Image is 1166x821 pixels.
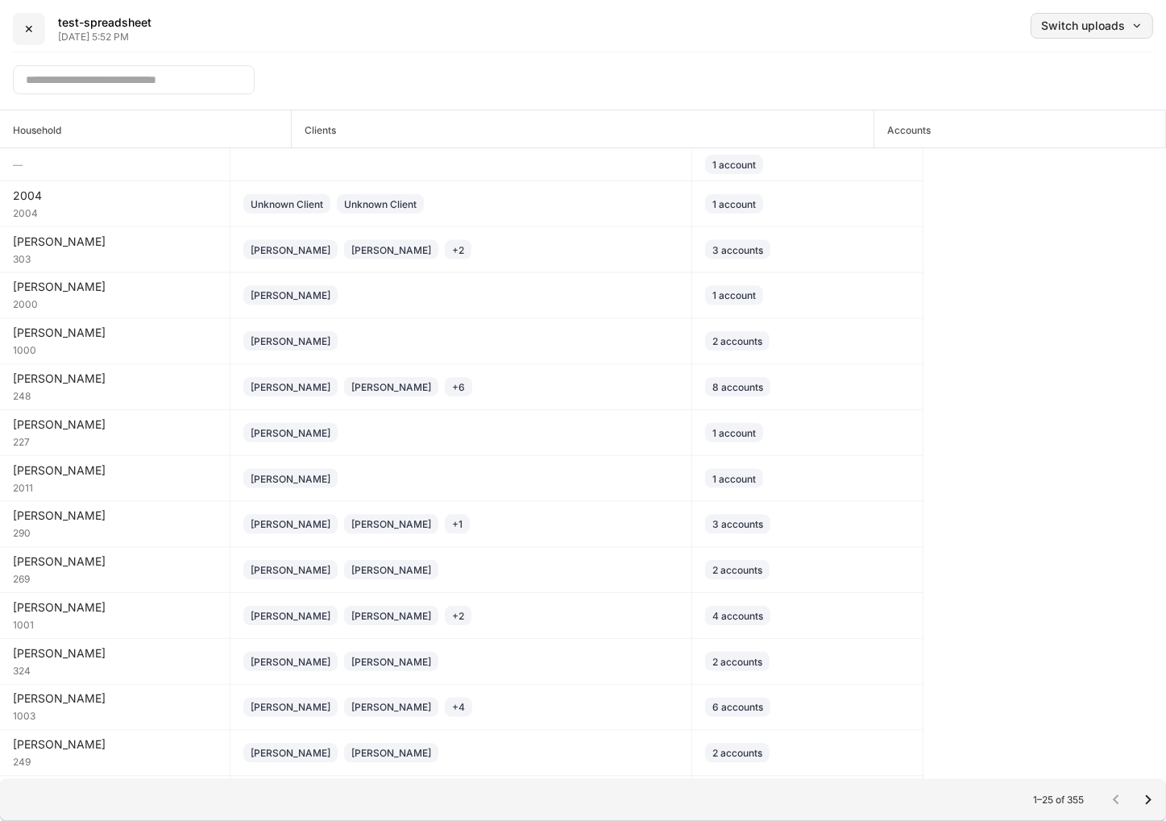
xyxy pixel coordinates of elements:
div: [PERSON_NAME] [251,471,330,486]
div: [PERSON_NAME] [251,516,330,532]
div: [PERSON_NAME] [351,562,431,578]
div: [PERSON_NAME] [13,599,217,616]
div: [PERSON_NAME] [251,745,330,761]
h6: Accounts [874,122,931,138]
div: + 1 [452,516,463,532]
div: 2004 [13,204,217,220]
div: 2 accounts [712,745,762,761]
div: 2000 [13,296,217,312]
div: [PERSON_NAME] [251,242,330,257]
div: 2 accounts [712,334,762,349]
div: 2004 [13,188,217,204]
div: + 4 [452,699,465,715]
div: 1003 [13,707,217,724]
div: [PERSON_NAME] [251,288,330,303]
div: 6 accounts [712,699,763,715]
div: [PERSON_NAME] [251,379,330,395]
div: 1000 [13,341,217,357]
div: [PERSON_NAME] [13,691,217,707]
div: Switch uploads [1041,20,1143,31]
div: [PERSON_NAME] [13,234,217,250]
div: [PERSON_NAME] [13,280,217,296]
div: 227 [13,433,217,449]
div: + 2 [452,608,464,624]
div: [PERSON_NAME] [351,653,431,669]
p: [DATE] 5:52 PM [58,31,151,44]
span: Accounts [874,110,1165,147]
h5: test-spreadsheet [58,15,151,31]
button: Switch uploads [1031,13,1153,39]
div: [PERSON_NAME] [13,417,217,433]
div: [PERSON_NAME] [13,645,217,661]
div: [PERSON_NAME] [13,508,217,525]
div: [PERSON_NAME] [13,737,217,753]
div: 303 [13,250,217,266]
div: [PERSON_NAME] [251,334,330,349]
div: [PERSON_NAME] [351,608,431,624]
div: 249 [13,753,217,769]
div: 3 accounts [712,242,763,257]
div: 1 account [712,196,756,211]
h6: — [13,157,217,172]
div: [PERSON_NAME] [13,462,217,479]
div: [PERSON_NAME] [351,516,431,532]
div: 248 [13,387,217,403]
div: 1 account [712,425,756,440]
div: 3 accounts [712,516,763,532]
div: [PERSON_NAME] [13,371,217,387]
div: [PERSON_NAME] [251,608,330,624]
div: ✕ [24,23,34,35]
div: 290 [13,525,217,541]
div: 269 [13,570,217,586]
div: 4 accounts [712,608,763,624]
div: [PERSON_NAME] [251,699,330,715]
div: [PERSON_NAME] [251,425,330,440]
div: 1 account [712,157,756,172]
div: + 2 [452,242,464,257]
div: [PERSON_NAME] [351,699,431,715]
div: 1 account [712,288,756,303]
span: Clients [292,110,874,147]
div: 324 [13,661,217,678]
button: ✕ [13,13,45,45]
div: 8 accounts [712,379,763,395]
div: [PERSON_NAME] [13,325,217,341]
div: 2 accounts [712,653,762,669]
div: 2 accounts [712,562,762,578]
div: [PERSON_NAME] [351,379,431,395]
div: Unknown Client [251,196,323,211]
div: 2011 [13,479,217,495]
p: 1–25 of 355 [1033,794,1084,806]
div: [PERSON_NAME] [251,562,330,578]
button: Go to next page [1132,784,1164,816]
div: 1 account [712,471,756,486]
div: [PERSON_NAME] [251,653,330,669]
div: Unknown Client [344,196,417,211]
div: [PERSON_NAME] [351,242,431,257]
h6: Clients [292,122,336,138]
div: 1001 [13,616,217,632]
div: [PERSON_NAME] [13,554,217,570]
div: [PERSON_NAME] [351,745,431,761]
div: + 6 [452,379,465,395]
